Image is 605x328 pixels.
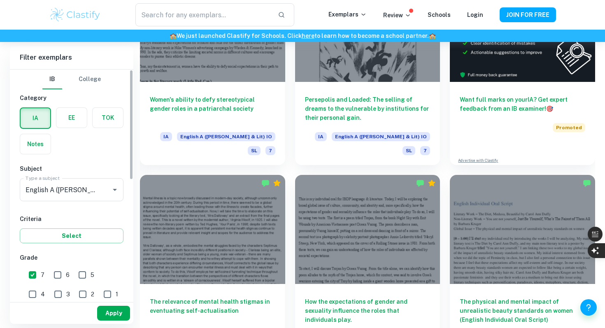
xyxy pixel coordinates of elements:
h6: The physical and mental impact of unrealistic beauty standards on women (English Individual Oral ... [460,297,585,324]
button: IB [42,70,62,89]
span: 5 [91,270,94,279]
span: 🎯 [546,105,553,112]
h6: We just launched Clastify for Schools. Click to learn how to become a school partner. [2,31,603,40]
button: College [79,70,101,89]
img: Clastify logo [49,7,101,23]
h6: Filter exemplars [10,46,133,69]
h6: How the expectations of gender and sexuality influence the roles that individuals play. [305,297,430,324]
span: 🏫 [429,33,436,39]
span: 4 [41,290,45,299]
button: Open [109,184,121,195]
span: 3 [66,290,70,299]
h6: Want full marks on your IA ? Get expert feedback from an IB examiner! [460,95,585,113]
p: Exemplars [328,10,367,19]
span: English A ([PERSON_NAME] & Lit) IO [177,132,275,141]
a: here [302,33,314,39]
span: 2 [91,290,94,299]
h6: Women's ability to defy stereotypical gender roles in a patriarchal society [150,95,275,122]
span: 🏫 [170,33,177,39]
div: Filter type choice [42,70,101,89]
button: Help and Feedback [580,299,597,316]
span: 7 [41,270,44,279]
span: 6 [66,270,70,279]
img: Marked [261,179,270,187]
button: Select [20,228,123,243]
span: IA [160,132,172,141]
h6: Subject [20,164,123,173]
h6: Grade [20,253,123,262]
button: Notes [20,134,51,154]
button: EE [56,108,87,128]
h6: Category [20,93,123,102]
button: JOIN FOR FREE [500,7,556,22]
h6: Criteria [20,214,123,223]
img: Marked [416,179,424,187]
span: 1 [116,290,118,299]
span: SL [248,146,261,155]
div: Premium [273,179,281,187]
span: SL [403,146,415,155]
a: Advertise with Clastify [458,158,498,163]
span: English A ([PERSON_NAME] & Lit) IO [332,132,430,141]
div: Premium [428,179,436,187]
button: IA [21,108,50,128]
span: IA [315,132,327,141]
span: Promoted [553,123,585,132]
a: Login [467,12,483,18]
button: Apply [97,306,130,321]
h6: The relevance of mental health stigmas in eventuating self-actualisation [150,297,275,324]
img: Marked [583,179,591,187]
input: Search for any exemplars... [135,3,271,26]
span: 7 [420,146,430,155]
button: TOK [93,108,123,128]
p: Review [383,11,411,20]
a: Schools [428,12,451,18]
span: 7 [265,146,275,155]
h6: Persepolis and Loaded: The selling of dreams to the vulnerable by institutions for their personal... [305,95,430,122]
label: Type a subject [26,174,60,181]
